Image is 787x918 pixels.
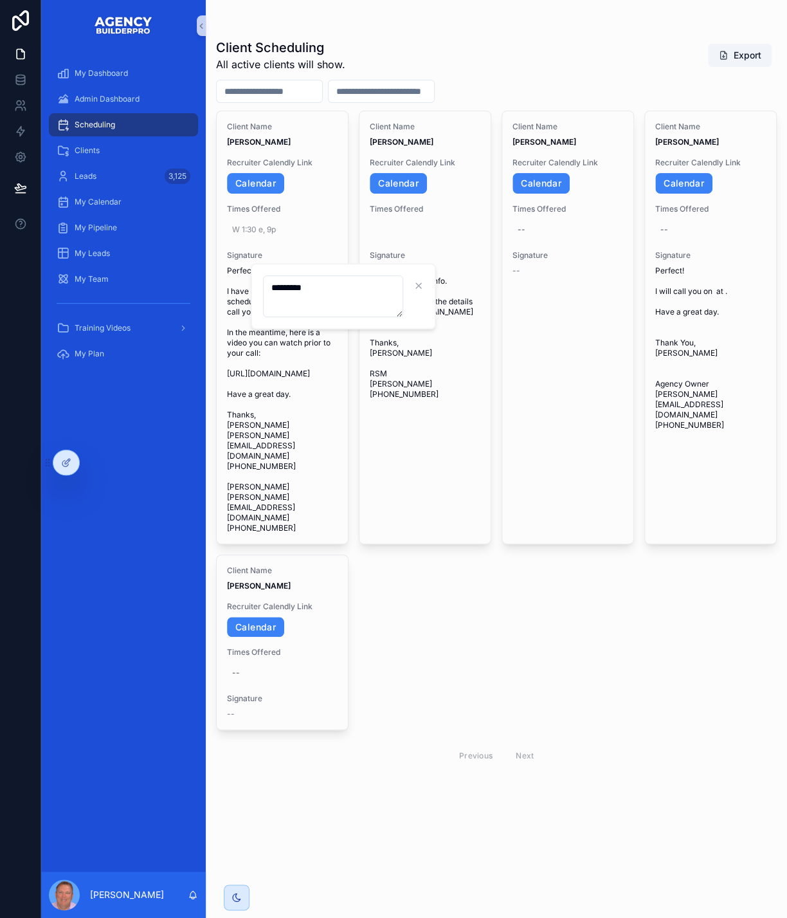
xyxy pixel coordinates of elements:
[227,204,338,214] span: Times Offered
[216,111,348,544] a: Client Name[PERSON_NAME]Recruiter Calendly LinkCalendarTimes OfferedW 1:30 e, 9pSignaturePerfect!...
[75,94,140,104] span: Admin Dashboard
[227,137,291,147] strong: [PERSON_NAME]
[49,268,198,291] a: My Team
[518,225,525,235] div: --
[49,87,198,111] a: Admin Dashboard
[49,165,198,188] a: Leads3,125
[75,274,109,284] span: My Team
[370,137,433,147] strong: [PERSON_NAME]
[660,225,668,235] div: --
[232,668,240,678] div: --
[370,250,480,261] span: Signature
[512,122,623,132] span: Client Name
[655,158,766,168] span: Recruiter Calendly Link
[644,111,777,544] a: Client Name[PERSON_NAME]Recruiter Calendly LinkCalendarTimes Offered--SignaturePerfect! I will ca...
[49,342,198,365] a: My Plan
[75,223,117,233] span: My Pipeline
[216,39,345,57] h1: Client Scheduling
[216,555,348,731] a: Client Name[PERSON_NAME]Recruiter Calendly LinkCalendarTimes Offered--Signature--
[370,158,480,168] span: Recruiter Calendly Link
[655,173,712,194] a: Calendar
[75,120,115,130] span: Scheduling
[49,113,198,136] a: Scheduling
[655,204,766,214] span: Times Offered
[370,173,427,194] a: Calendar
[512,250,623,261] span: Signature
[227,581,291,591] strong: [PERSON_NAME]
[49,139,198,162] a: Clients
[708,44,772,67] button: Export
[75,349,104,359] span: My Plan
[49,62,198,85] a: My Dashboard
[655,122,766,132] span: Client Name
[49,216,198,239] a: My Pipeline
[512,158,623,168] span: Recruiter Calendly Link
[227,693,338,704] span: Signature
[227,173,284,194] a: Calendar
[512,266,520,276] span: --
[75,197,122,207] span: My Calendar
[370,266,480,399] span: Thank you for requesting more info. You can find all of the details here: [URL][DOMAIN_NAME] Than...
[227,601,338,612] span: Recruiter Calendly Link
[90,888,164,901] p: [PERSON_NAME]
[165,169,190,184] div: 3,125
[227,266,338,533] span: Perfect! I have added you to our schedule and one of us will call you on at . In the meantime, he...
[512,173,570,194] a: Calendar
[49,317,198,340] a: Training Videos
[512,204,623,214] span: Times Offered
[370,204,480,214] span: Times Offered
[49,242,198,265] a: My Leads
[227,647,338,657] span: Times Offered
[502,111,634,544] a: Client Name[PERSON_NAME]Recruiter Calendly LinkCalendarTimes Offered--Signature--
[227,158,338,168] span: Recruiter Calendly Link
[227,250,338,261] span: Signature
[75,248,110,259] span: My Leads
[216,57,345,72] span: All active clients will show.
[75,68,128,78] span: My Dashboard
[41,51,206,384] div: scrollable content
[227,617,284,638] a: Calendar
[49,190,198,214] a: My Calendar
[359,111,491,544] a: Client Name[PERSON_NAME]Recruiter Calendly LinkCalendarTimes OfferedSignatureThank you for reques...
[227,565,338,576] span: Client Name
[227,122,338,132] span: Client Name
[75,323,131,333] span: Training Videos
[370,122,480,132] span: Client Name
[655,266,766,430] span: Perfect! I will call you on at . Have a great day. Thank You, [PERSON_NAME] Agency Owner [PERSON_...
[512,137,576,147] strong: [PERSON_NAME]
[75,171,96,181] span: Leads
[655,137,719,147] strong: [PERSON_NAME]
[94,15,153,36] img: App logo
[75,145,100,156] span: Clients
[232,225,332,235] span: W 1:30 e, 9p
[227,709,235,719] span: --
[655,250,766,261] span: Signature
